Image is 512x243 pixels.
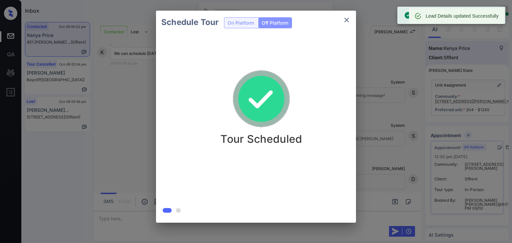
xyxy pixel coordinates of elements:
div: Off-Platform Tour scheduled successfully [404,9,494,22]
img: success.888e7dccd4847a8d9502.gif [228,66,295,132]
div: Lead Details updated Successfully [426,10,499,22]
p: Tour Scheduled [220,132,302,145]
button: close [340,13,353,27]
h2: Schedule Tour [156,11,224,34]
